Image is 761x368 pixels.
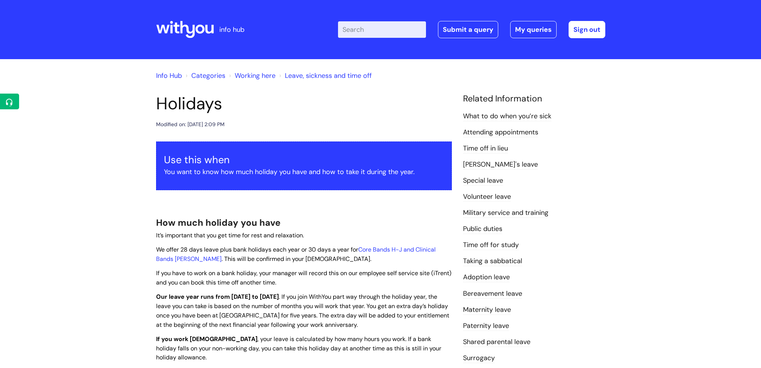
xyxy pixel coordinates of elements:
a: Attending appointments [463,128,538,137]
a: Paternity leave [463,321,509,331]
a: Core Bands H-J and Clinical Bands [PERSON_NAME] [156,246,436,263]
div: Modified on: [DATE] 2:09 PM [156,120,225,129]
h3: Use this when [164,154,444,166]
a: My queries [510,21,557,38]
a: Leave, sickness and time off [285,71,372,80]
a: Special leave [463,176,503,186]
a: Submit a query [438,21,498,38]
span: . If you join WithYou part way through the holiday year, the leave you can take is based on the n... [156,293,449,328]
a: Shared parental leave [463,337,530,347]
a: Info Hub [156,71,182,80]
p: info hub [219,24,244,36]
a: Surrogacy [463,353,495,363]
a: Public duties [463,224,502,234]
li: Solution home [184,70,225,82]
a: Time off in lieu [463,144,508,153]
strong: Our leave year runs from [DATE] to [DATE] [156,293,279,301]
a: Categories [191,71,225,80]
a: Working here [235,71,276,80]
p: You want to know how much holiday you have and how to take it during the year. [164,166,444,178]
span: How much holiday you have [156,217,280,228]
span: It’s important that you get time for rest and relaxation. [156,231,304,239]
h1: Holidays [156,94,452,114]
a: [PERSON_NAME]'s leave [463,160,538,170]
li: Working here [227,70,276,82]
span: If you have to work on a bank holiday, your manager will record this on our employee self service... [156,269,451,286]
strong: If you work [DEMOGRAPHIC_DATA] [156,335,258,343]
a: Maternity leave [463,305,511,315]
a: Bereavement leave [463,289,522,299]
a: Sign out [569,21,605,38]
a: Taking a sabbatical [463,256,522,266]
li: Leave, sickness and time off [277,70,372,82]
a: Military service and training [463,208,548,218]
div: | - [338,21,605,38]
a: Adoption leave [463,273,510,282]
span: We offer 28 days leave plus bank holidays each year or 30 days a year for . This will be confirme... [156,246,436,263]
a: Time off for study [463,240,519,250]
h4: Related Information [463,94,605,104]
a: What to do when you’re sick [463,112,551,121]
input: Search [338,21,426,38]
a: Volunteer leave [463,192,511,202]
span: , your leave is calculated by how many hours you work. If a bank holiday falls on your non-workin... [156,335,441,362]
